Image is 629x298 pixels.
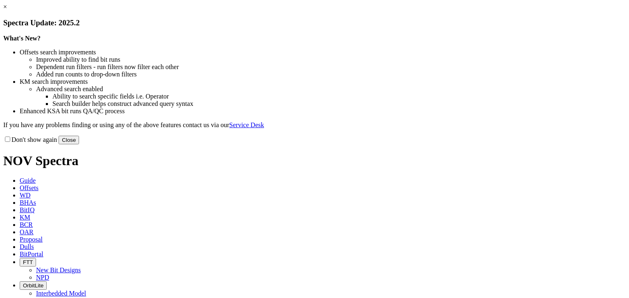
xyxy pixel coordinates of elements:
[23,282,43,289] span: OrbitLite
[52,93,626,100] li: Ability to search specific fields i.e. Operator
[20,177,36,184] span: Guide
[20,243,34,250] span: Dulls
[3,18,626,27] h3: Spectra Update: 2025.2
[36,63,626,71] li: Dependent run filters - run filters now filter each other
[36,56,626,63] li: Improved ability to find bit runs
[20,192,31,199] span: WD
[20,236,43,243] span: Proposal
[3,136,57,143] label: Don't show again
[3,3,7,10] a: ×
[3,35,41,42] strong: What's New?
[52,100,626,108] li: Search builder helps construct advanced query syntax
[20,49,626,56] li: Offsets search improvements
[36,274,49,281] a: NPD
[20,214,30,221] span: KM
[20,78,626,85] li: KM search improvements
[20,108,626,115] li: Enhanced KSA bit runs QA/QC process
[229,121,264,128] a: Service Desk
[20,251,43,258] span: BitPortal
[20,206,34,213] span: BitIQ
[36,85,626,93] li: Advanced search enabled
[23,259,33,265] span: FTT
[59,136,79,144] button: Close
[36,290,86,297] a: Interbedded Model
[5,137,10,142] input: Don't show again
[20,199,36,206] span: BHAs
[20,229,34,235] span: OAR
[20,184,38,191] span: Offsets
[3,153,626,168] h1: NOV Spectra
[20,221,33,228] span: BCR
[36,267,81,273] a: New Bit Designs
[36,71,626,78] li: Added run counts to drop-down filters
[3,121,626,129] p: If you have any problems finding or using any of the above features contact us via our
